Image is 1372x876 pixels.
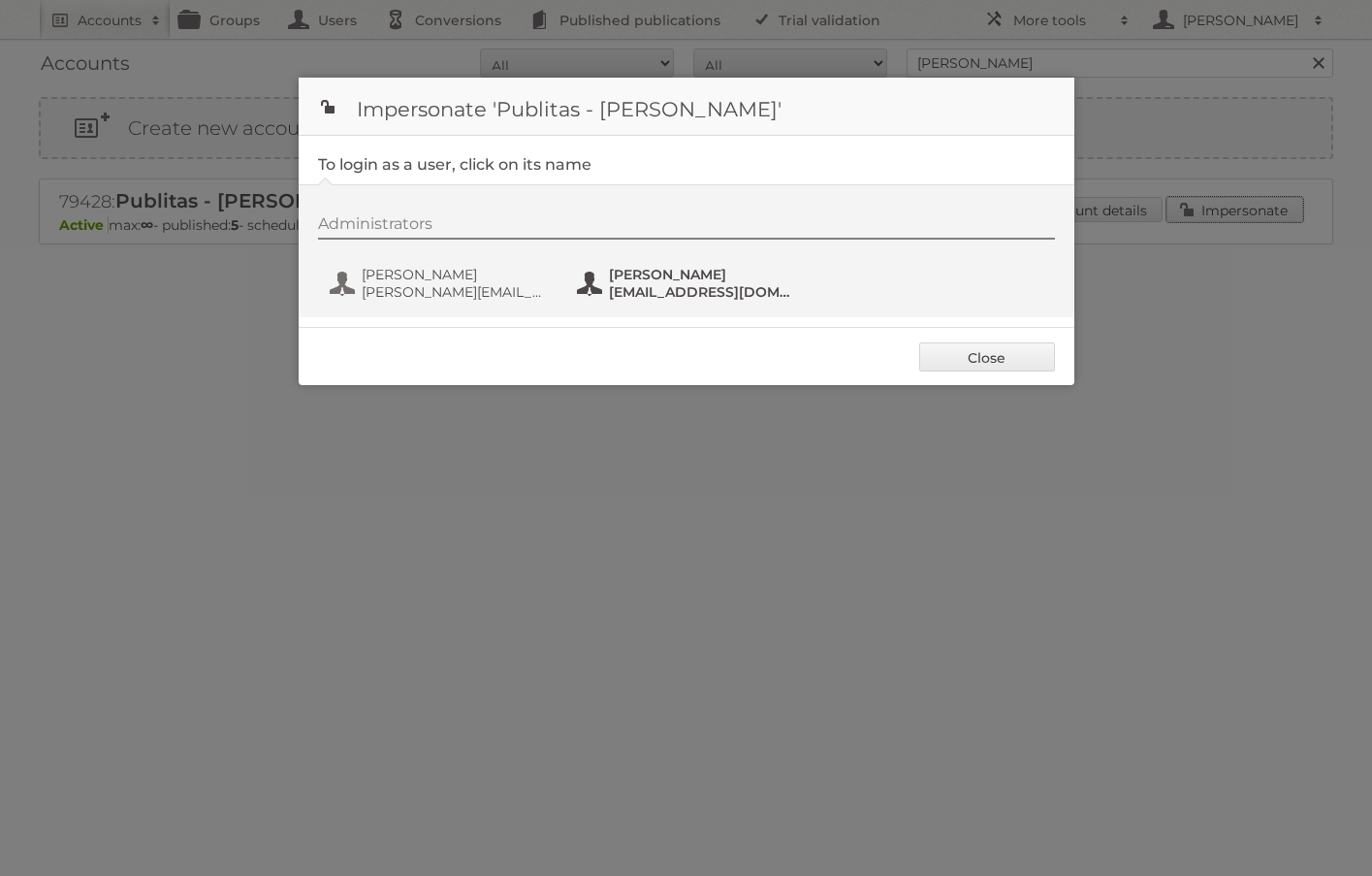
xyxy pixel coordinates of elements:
[362,283,550,301] span: [PERSON_NAME][EMAIL_ADDRESS][DOMAIN_NAME]
[362,266,550,283] span: [PERSON_NAME]
[575,264,803,303] button: [PERSON_NAME] [EMAIL_ADDRESS][DOMAIN_NAME]
[919,342,1055,372] a: Close
[318,214,1055,240] div: Administrators
[609,266,797,283] span: [PERSON_NAME]
[328,264,556,303] button: [PERSON_NAME] [PERSON_NAME][EMAIL_ADDRESS][DOMAIN_NAME]
[299,78,1074,136] h1: Impersonate 'Publitas - [PERSON_NAME]'
[318,155,591,174] legend: To login as a user, click on its name
[609,283,797,301] span: [EMAIL_ADDRESS][DOMAIN_NAME]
